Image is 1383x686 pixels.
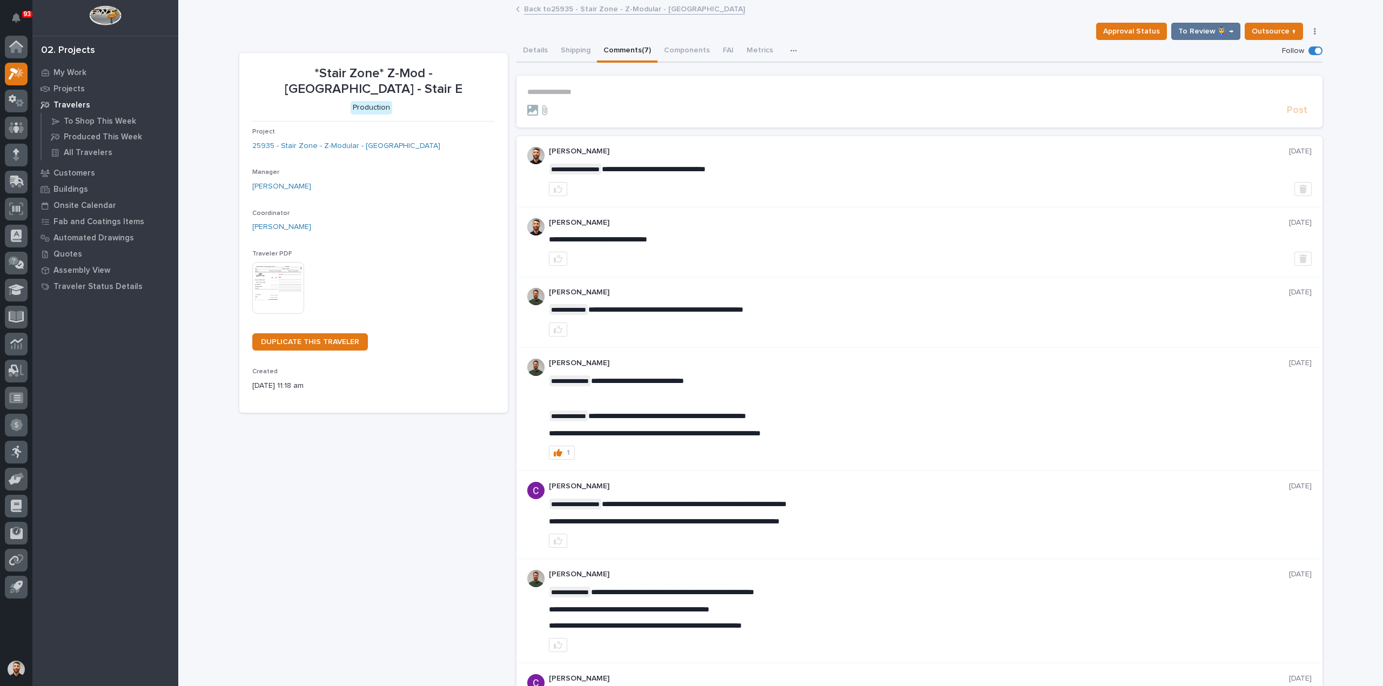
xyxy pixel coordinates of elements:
[1283,104,1312,117] button: Post
[549,359,1289,368] p: [PERSON_NAME]
[32,278,178,294] a: Traveler Status Details
[32,230,178,246] a: Automated Drawings
[527,482,545,499] img: AItbvmm9XFGwq9MR7ZO9lVE1d7-1VhVxQizPsTd1Fh95=s96-c
[549,147,1289,156] p: [PERSON_NAME]
[516,40,554,63] button: Details
[1289,674,1312,683] p: [DATE]
[1096,23,1167,40] button: Approval Status
[549,638,567,652] button: like this post
[14,13,28,30] div: Notifications93
[657,40,716,63] button: Components
[64,132,142,142] p: Produced This Week
[32,213,178,230] a: Fab and Coatings Items
[1289,147,1312,156] p: [DATE]
[549,534,567,548] button: like this post
[252,368,278,375] span: Created
[549,218,1289,227] p: [PERSON_NAME]
[42,129,178,144] a: Produced This Week
[549,288,1289,297] p: [PERSON_NAME]
[252,181,311,192] a: [PERSON_NAME]
[1171,23,1240,40] button: To Review 👨‍🏭 →
[1289,359,1312,368] p: [DATE]
[549,446,575,460] button: 1
[53,266,110,275] p: Assembly View
[252,380,495,392] p: [DATE] 11:18 am
[549,322,567,337] button: like this post
[53,201,116,211] p: Onsite Calendar
[527,570,545,587] img: AATXAJw4slNr5ea0WduZQVIpKGhdapBAGQ9xVsOeEvl5=s96-c
[549,252,567,266] button: like this post
[716,40,740,63] button: FAI
[5,658,28,681] button: users-avatar
[1289,570,1312,579] p: [DATE]
[554,40,597,63] button: Shipping
[32,246,178,262] a: Quotes
[1289,288,1312,297] p: [DATE]
[527,147,545,164] img: AGNmyxaji213nCK4JzPdPN3H3CMBhXDSA2tJ_sy3UIa5=s96-c
[53,217,144,227] p: Fab and Coatings Items
[64,148,112,158] p: All Travelers
[1294,252,1312,266] button: Delete post
[549,674,1289,683] p: [PERSON_NAME]
[252,251,292,257] span: Traveler PDF
[32,262,178,278] a: Assembly View
[1289,218,1312,227] p: [DATE]
[1178,25,1233,38] span: To Review 👨‍🏭 →
[24,10,31,18] p: 93
[549,570,1289,579] p: [PERSON_NAME]
[549,182,567,196] button: like this post
[527,359,545,376] img: AATXAJw4slNr5ea0WduZQVIpKGhdapBAGQ9xVsOeEvl5=s96-c
[32,181,178,197] a: Buildings
[567,449,570,456] div: 1
[53,169,95,178] p: Customers
[1282,46,1304,56] p: Follow
[252,210,290,217] span: Coordinator
[32,165,178,181] a: Customers
[89,5,121,25] img: Workspace Logo
[252,140,440,152] a: 25935 - Stair Zone - Z-Modular - [GEOGRAPHIC_DATA]
[41,45,95,57] div: 02. Projects
[1294,182,1312,196] button: Delete post
[5,6,28,29] button: Notifications
[32,197,178,213] a: Onsite Calendar
[1103,25,1160,38] span: Approval Status
[252,333,368,351] a: DUPLICATE THIS TRAVELER
[53,84,85,94] p: Projects
[32,64,178,80] a: My Work
[524,2,745,15] a: Back to25935 - Stair Zone - Z-Modular - [GEOGRAPHIC_DATA]
[32,97,178,113] a: Travelers
[1289,482,1312,491] p: [DATE]
[42,113,178,129] a: To Shop This Week
[53,233,134,243] p: Automated Drawings
[740,40,780,63] button: Metrics
[53,68,86,78] p: My Work
[32,80,178,97] a: Projects
[252,66,495,97] p: *Stair Zone* Z-Mod - [GEOGRAPHIC_DATA] - Stair E
[42,145,178,160] a: All Travelers
[252,129,275,135] span: Project
[549,482,1289,491] p: [PERSON_NAME]
[53,250,82,259] p: Quotes
[1287,104,1307,117] span: Post
[252,221,311,233] a: [PERSON_NAME]
[53,185,88,194] p: Buildings
[252,169,279,176] span: Manager
[527,288,545,305] img: AATXAJw4slNr5ea0WduZQVIpKGhdapBAGQ9xVsOeEvl5=s96-c
[1252,25,1296,38] span: Outsource ↑
[53,282,143,292] p: Traveler Status Details
[1245,23,1303,40] button: Outsource ↑
[597,40,657,63] button: Comments (7)
[53,100,90,110] p: Travelers
[261,338,359,346] span: DUPLICATE THIS TRAVELER
[64,117,136,126] p: To Shop This Week
[351,101,392,115] div: Production
[527,218,545,236] img: AGNmyxaji213nCK4JzPdPN3H3CMBhXDSA2tJ_sy3UIa5=s96-c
